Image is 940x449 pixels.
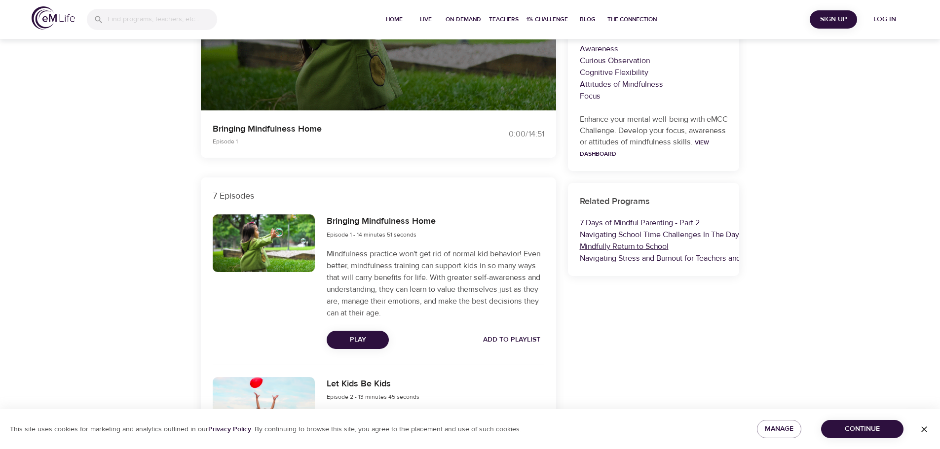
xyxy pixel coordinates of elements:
span: Blog [576,14,600,25]
button: Sign Up [810,10,857,29]
p: Episode 1 [213,137,458,146]
span: Continue [829,423,896,435]
p: Bringing Mindfulness Home [213,122,458,136]
h6: Related Programs [580,195,728,209]
p: Awareness [580,43,728,55]
span: Teachers [489,14,519,25]
span: On-Demand [446,14,481,25]
span: Sign Up [814,13,853,26]
span: Episode 1 - 14 minutes 51 seconds [327,231,416,239]
button: Continue [821,420,903,438]
input: Find programs, teachers, etc... [108,9,217,30]
span: The Connection [607,14,657,25]
span: Episode 2 - 13 minutes 45 seconds [327,393,419,401]
p: Enhance your mental well-being with eMCC Challenge. Develop your focus, awareness or attitudes of... [580,114,728,159]
a: Mindfully Return to School [580,242,669,251]
p: 7 Episodes [213,189,544,203]
div: 0:00 / 14:51 [470,129,544,140]
p: Attitudes of Mindfulness [580,78,728,90]
p: Curious Observation [580,55,728,67]
a: 7 Days of Mindful Parenting - Part 2 [580,218,700,228]
span: Play [335,334,381,346]
h6: Bringing Mindfulness Home [327,214,436,229]
button: Add to Playlist [479,331,544,349]
button: Play [327,331,389,349]
span: Home [382,14,406,25]
button: Log in [861,10,908,29]
a: Privacy Policy [208,425,251,434]
img: logo [32,6,75,30]
p: Focus [580,90,728,102]
a: Navigating Stress and Burnout for Teachers and School Staff [580,253,783,263]
span: Add to Playlist [483,334,540,346]
p: Mindfulness practice won't get rid of normal kid behavior! Even better, mindfulness training can ... [327,248,544,319]
span: Live [414,14,438,25]
span: 1% Challenge [526,14,568,25]
span: Log in [865,13,904,26]
p: Cognitive Flexibility [580,67,728,78]
button: Manage [757,420,801,438]
span: Manage [765,423,793,435]
a: Navigating School Time Challenges In The Days Of Delta [580,230,774,240]
h6: Let Kids Be Kids [327,377,419,391]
